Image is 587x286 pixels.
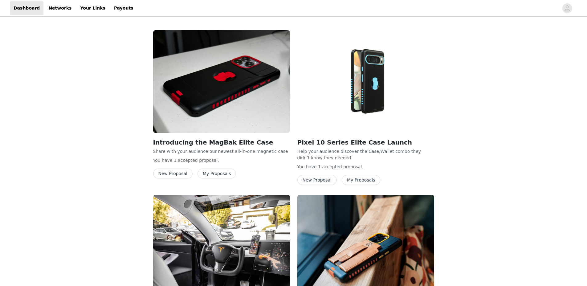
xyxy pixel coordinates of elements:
[110,1,137,15] a: Payouts
[297,164,434,170] p: You have 1 accepted proposal .
[76,1,109,15] a: Your Links
[10,1,43,15] a: Dashboard
[198,169,236,178] button: My Proposals
[45,1,75,15] a: Networks
[342,175,381,185] button: My Proposals
[564,3,570,13] div: avatar
[297,30,434,133] img: MagBak
[153,138,290,147] h2: Introducing the MagBak Elite Case
[297,175,337,185] button: New Proposal
[297,148,434,161] p: Help your audience discover the Case/Wallet combo they didn’t know they needed
[153,30,290,133] img: MagBak
[153,148,290,155] p: Share with your audience our newest all-in-one magnetic case
[297,138,434,147] h2: Pixel 10 Series Elite Case Launch
[153,157,290,164] p: You have 1 accepted proposal .
[153,169,193,178] button: New Proposal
